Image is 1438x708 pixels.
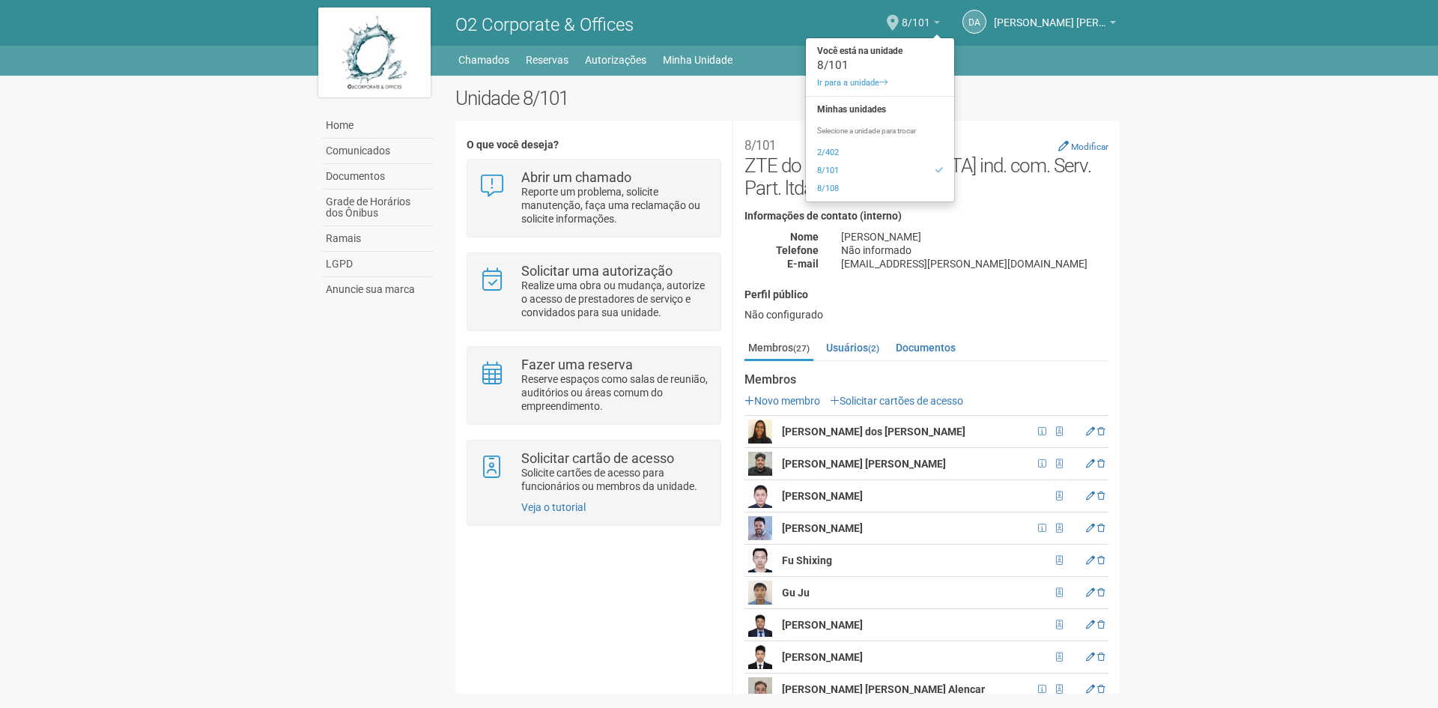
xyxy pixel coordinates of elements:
[748,452,772,476] img: user.png
[962,10,986,34] a: DA
[1086,652,1095,662] a: Editar membro
[467,139,720,151] h4: O que você deseja?
[806,42,954,60] strong: Você está na unidade
[806,60,954,70] div: 8/101
[455,87,1120,109] h2: Unidade 8/101
[1086,459,1095,469] a: Editar membro
[322,164,433,190] a: Documentos
[994,19,1116,31] a: [PERSON_NAME] [PERSON_NAME] [PERSON_NAME]
[806,126,954,136] p: Selecione a unidade para trocar
[744,138,776,153] small: 8/101
[782,522,863,534] strong: [PERSON_NAME]
[748,677,772,701] img: user.png
[776,244,819,256] strong: Telefone
[479,264,709,319] a: Solicitar uma autorização Realize uma obra ou mudança, autorize o acesso de prestadores de serviç...
[744,289,1108,300] h4: Perfil público
[994,2,1106,28] span: Daniel Andres Soto Lozada
[782,683,985,695] strong: [PERSON_NAME] [PERSON_NAME] Alencar
[748,420,772,444] img: user.png
[748,548,772,572] img: user.png
[521,279,709,319] p: Realize uma obra ou mudança, autorize o acesso de prestadores de serviço e convidados para sua un...
[744,336,813,361] a: Membros(27)
[748,516,772,540] img: user.png
[782,458,946,470] strong: [PERSON_NAME] [PERSON_NAME]
[806,180,954,198] a: 8/108
[1058,140,1108,152] a: Modificar
[1097,426,1105,437] a: Excluir membro
[322,113,433,139] a: Home
[782,554,832,566] strong: Fu Shixing
[744,373,1108,387] strong: Membros
[521,263,673,279] strong: Solicitar uma autorização
[787,258,819,270] strong: E-mail
[806,144,954,162] a: 2/402
[521,501,586,513] a: Veja o tutorial
[322,226,433,252] a: Ramais
[1086,684,1095,695] a: Editar membro
[868,343,879,354] small: (2)
[748,581,772,605] img: user.png
[830,230,1120,243] div: [PERSON_NAME]
[585,49,646,70] a: Autorizações
[1086,587,1095,598] a: Editar membro
[744,132,1108,199] h2: ZTE do [GEOGRAPHIC_DATA] ind. com. Serv. Part. ltda
[793,343,810,354] small: (27)
[806,100,954,118] strong: Minhas unidades
[892,336,959,359] a: Documentos
[479,358,709,413] a: Fazer uma reserva Reserve espaços como salas de reunião, auditórios ou áreas comum do empreendime...
[322,277,433,302] a: Anuncie sua marca
[744,308,1108,321] div: Não configurado
[830,257,1120,270] div: [EMAIL_ADDRESS][PERSON_NAME][DOMAIN_NAME]
[458,49,509,70] a: Chamados
[902,2,930,28] span: 8/101
[782,426,965,438] strong: [PERSON_NAME] dos [PERSON_NAME]
[782,619,863,631] strong: [PERSON_NAME]
[521,372,709,413] p: Reserve espaços como salas de reunião, auditórios ou áreas comum do empreendimento.
[663,49,732,70] a: Minha Unidade
[1097,620,1105,630] a: Excluir membro
[1097,684,1105,695] a: Excluir membro
[748,613,772,637] img: user.png
[526,49,568,70] a: Reservas
[521,466,709,493] p: Solicite cartões de acesso para funcionários ou membros da unidade.
[1086,555,1095,566] a: Editar membro
[1097,459,1105,469] a: Excluir membro
[455,14,634,35] span: O2 Corporate & Offices
[318,7,431,97] img: logo.jpg
[1097,587,1105,598] a: Excluir membro
[902,19,940,31] a: 8/101
[1086,620,1095,630] a: Editar membro
[830,395,963,407] a: Solicitar cartões de acesso
[479,171,709,226] a: Abrir um chamado Reporte um problema, solicite manutenção, faça uma reclamação ou solicite inform...
[1086,426,1095,437] a: Editar membro
[782,490,863,502] strong: [PERSON_NAME]
[1086,491,1095,501] a: Editar membro
[1097,555,1105,566] a: Excluir membro
[744,395,820,407] a: Novo membro
[479,452,709,493] a: Solicitar cartão de acesso Solicite cartões de acesso para funcionários ou membros da unidade.
[744,211,1108,222] h4: Informações de contato (interno)
[521,450,674,466] strong: Solicitar cartão de acesso
[322,252,433,277] a: LGPD
[830,243,1120,257] div: Não informado
[790,231,819,243] strong: Nome
[1086,523,1095,533] a: Editar membro
[521,357,633,372] strong: Fazer uma reserva
[322,190,433,226] a: Grade de Horários dos Ônibus
[782,651,863,663] strong: [PERSON_NAME]
[521,185,709,226] p: Reporte um problema, solicite manutenção, faça uma reclamação ou solicite informações.
[1097,491,1105,501] a: Excluir membro
[748,484,772,508] img: user.png
[1097,652,1105,662] a: Excluir membro
[521,169,631,185] strong: Abrir um chamado
[1071,142,1108,152] small: Modificar
[748,645,772,669] img: user.png
[806,162,954,180] a: 8/101
[822,336,883,359] a: Usuários(2)
[1097,523,1105,533] a: Excluir membro
[322,139,433,164] a: Comunicados
[806,74,954,92] a: Ir para a unidade
[782,587,810,599] strong: Gu Ju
